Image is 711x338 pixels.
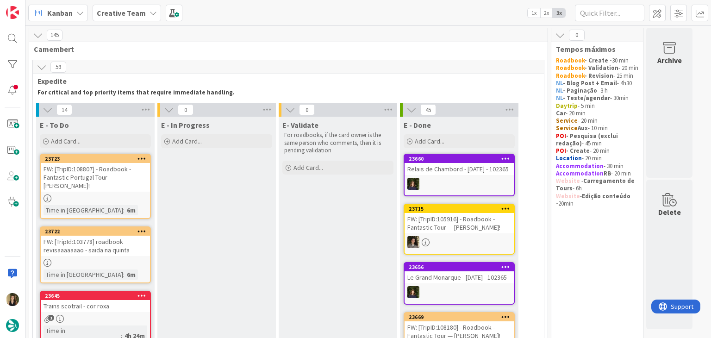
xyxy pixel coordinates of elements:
span: : [123,205,125,215]
strong: Edição conteúdo - [556,192,632,207]
img: MS [407,236,419,248]
a: 23723FW: [TripID:108807] - Roadbook - Fantastic Portugal Tour — [PERSON_NAME]!Time in [GEOGRAPHIC... [40,154,151,219]
div: 23715FW: [TripID:105916] - Roadbook - Fantastic Tour — [PERSON_NAME]! [405,205,514,233]
span: Add Card... [293,163,323,172]
strong: - Create - [585,56,612,64]
div: 6m [125,269,138,280]
a: 23656Le Grand Monarque - [DATE] - 102365MC [404,262,515,305]
strong: NL [556,79,563,87]
input: Quick Filter... [575,5,644,21]
img: MC [407,286,419,298]
div: FW: [TripID:108807] - Roadbook - Fantastic Portugal Tour — [PERSON_NAME]! [41,163,150,192]
span: 45 [420,104,436,115]
span: 0 [299,104,315,115]
div: 23660 [409,156,514,162]
div: MS [405,236,514,248]
span: E - To Do [40,120,69,130]
div: 23722 [41,227,150,236]
span: Add Card... [415,137,444,145]
div: FW: [TripId:103778] roadbook revisaaaaaaao - saida na quinta [41,236,150,256]
div: MC [405,286,514,298]
p: - 30min [556,94,638,102]
strong: Accommodation [556,169,604,177]
p: - 4h30 [556,80,638,87]
p: - 20 min [556,117,638,125]
p: - 3 h [556,87,638,94]
span: E - In Progress [161,120,210,130]
span: Add Card... [172,137,202,145]
div: 23723 [45,156,150,162]
strong: POI [556,132,566,140]
span: Support [19,1,42,13]
span: 145 [47,30,62,41]
div: Delete [658,207,681,218]
span: Add Card... [51,137,81,145]
strong: Carregamento de Tours [556,177,636,192]
div: 23656Le Grand Monarque - [DATE] - 102365 [405,263,514,283]
p: - 45 min [556,132,638,148]
p: - 5 min [556,102,638,110]
div: 23723FW: [TripID:108807] - Roadbook - Fantastic Portugal Tour — [PERSON_NAME]! [41,155,150,192]
img: avatar [6,319,19,332]
div: 23722FW: [TripId:103778] roadbook revisaaaaaaao - saida na quinta [41,227,150,256]
a: 23715FW: [TripID:105916] - Roadbook - Fantastic Tour — [PERSON_NAME]!MS [404,204,515,255]
img: SP [6,293,19,306]
p: - 10 min [556,125,638,132]
p: - 20 min [556,155,638,162]
strong: - Revision [585,72,613,80]
div: 23715 [409,206,514,212]
strong: NL [556,94,563,102]
div: 23723 [41,155,150,163]
div: MC [405,178,514,190]
div: 23669 [409,314,514,320]
div: 23645 [45,293,150,299]
p: - 20 min [556,147,638,155]
div: 23645 [41,292,150,300]
p: - 25 min [556,72,638,80]
div: 23645Trains scotrail - cor roxa [41,292,150,312]
span: 59 [50,62,66,73]
div: Le Grand Monarque - [DATE] - 102365 [405,271,514,283]
strong: Roadbook [556,64,585,72]
span: 1 [48,315,54,321]
strong: - Pesquisa (exclui redação) [556,132,619,147]
div: Time in [GEOGRAPHIC_DATA] [44,205,123,215]
p: 30 min [556,57,638,64]
div: Time in [GEOGRAPHIC_DATA] [44,269,123,280]
div: 23669 [405,313,514,321]
strong: For critical and top priority items that require immediate handling. [37,88,235,96]
strong: - Blog Post + Email [563,79,617,87]
div: 23660Relais de Chambord - [DATE] - 102365 [405,155,514,175]
p: - 20min [556,193,638,208]
strong: - Teste/agendar [563,94,610,102]
div: 23722 [45,228,150,235]
span: Kanban [47,7,73,19]
div: 23660 [405,155,514,163]
strong: - Validation [585,64,618,72]
img: Visit kanbanzone.com [6,6,19,19]
div: Relais de Chambord - [DATE] - 102365 [405,163,514,175]
p: - 20 min [556,170,638,177]
strong: Daytrip [556,102,578,110]
a: 23722FW: [TripId:103778] roadbook revisaaaaaaao - saida na quintaTime in [GEOGRAPHIC_DATA]:6m [40,226,151,283]
span: Expedite [37,76,532,86]
strong: Roadbook [556,56,585,64]
strong: Car [556,109,566,117]
span: : [123,269,125,280]
p: For roadbooks, if the card owner is the same person who comments, then it is pending validation [284,131,392,154]
strong: Roadbook [556,72,585,80]
p: - 20 min [556,110,638,117]
span: E- Validate [282,120,318,130]
p: - - 6h [556,177,638,193]
div: 23715 [405,205,514,213]
div: Trains scotrail - cor roxa [41,300,150,312]
strong: Service [556,124,578,132]
a: 23660Relais de Chambord - [DATE] - 102365MC [404,154,515,196]
div: 23656 [405,263,514,271]
img: MC [407,178,419,190]
span: 2x [540,8,553,18]
strong: Website [556,192,580,200]
p: - 30 min [556,163,638,170]
strong: - Create [566,147,590,155]
span: E - Done [404,120,431,130]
